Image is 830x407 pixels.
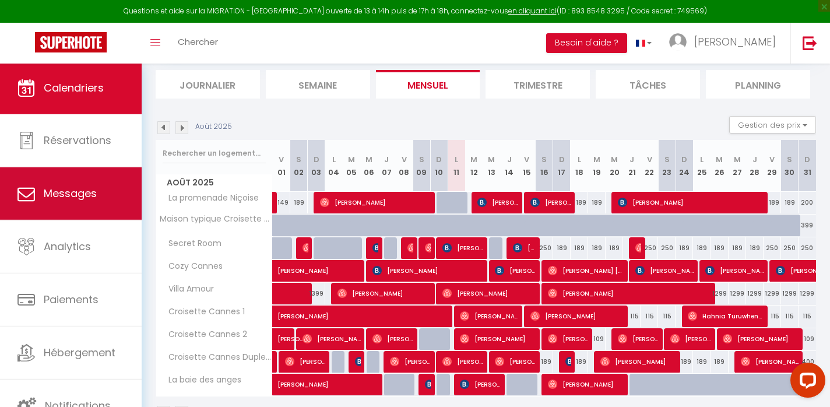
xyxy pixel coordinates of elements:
abbr: J [752,154,757,165]
th: 22 [641,140,658,192]
a: [PERSON_NAME] [273,260,290,282]
abbr: J [629,154,634,165]
li: Planning [706,70,810,99]
span: Hébergement [44,345,115,360]
abbr: L [700,154,704,165]
span: [PERSON_NAME] [600,350,676,373]
div: 189 [711,351,728,373]
div: 189 [571,351,588,373]
abbr: S [419,154,424,165]
th: 04 [325,140,343,192]
iframe: LiveChat chat widget [781,358,830,407]
div: 189 [781,192,799,213]
span: Août 2025 [156,174,272,191]
abbr: D [681,154,687,165]
span: [PERSON_NAME] [477,191,518,213]
th: 19 [588,140,606,192]
th: 24 [676,140,693,192]
th: 15 [518,140,536,192]
abbr: M [593,154,600,165]
a: [PERSON_NAME] [273,374,290,396]
span: [PERSON_NAME] [303,328,361,350]
div: 189 [729,237,746,259]
div: 250 [764,237,781,259]
span: [PERSON_NAME] [285,350,326,373]
abbr: S [296,154,301,165]
abbr: M [488,154,495,165]
div: 189 [588,237,606,259]
span: [PERSON_NAME] [618,328,659,350]
div: 115 [658,306,676,327]
span: Croisette Cannes 2 [158,328,250,341]
abbr: L [455,154,458,165]
div: 189 [588,192,606,213]
span: [PERSON_NAME] [513,237,536,259]
span: [PERSON_NAME] [548,373,624,395]
span: [PERSON_NAME] [372,259,483,282]
abbr: D [559,154,565,165]
abbr: J [384,154,389,165]
div: 189 [571,237,588,259]
th: 29 [764,140,781,192]
th: 12 [465,140,483,192]
button: Besoin d'aide ? [546,33,627,53]
div: 250 [536,237,553,259]
span: La promenade Niçoise [158,192,262,205]
span: Maison typique Croisette Cannes [158,215,275,223]
th: 05 [343,140,360,192]
abbr: V [524,154,529,165]
span: Messages [44,186,97,201]
abbr: S [664,154,670,165]
abbr: D [436,154,442,165]
div: 189 [676,237,693,259]
div: 1299 [781,283,799,304]
a: en cliquant ici [508,6,557,16]
span: Paiements [44,292,99,307]
th: 18 [571,140,588,192]
div: 250 [781,237,799,259]
th: 11 [448,140,465,192]
th: 09 [413,140,430,192]
div: 115 [781,306,799,327]
th: 14 [501,140,518,192]
span: [PERSON_NAME] [460,373,501,395]
img: Super Booking [35,32,107,52]
th: 16 [536,140,553,192]
span: [PERSON_NAME] [635,237,641,259]
th: 02 [290,140,308,192]
div: 189 [693,351,711,373]
th: 13 [483,140,500,192]
div: 189 [606,237,623,259]
div: 189 [764,192,781,213]
th: 23 [658,140,676,192]
a: ... [PERSON_NAME] [660,23,790,64]
abbr: M [734,154,741,165]
div: 399 [799,215,816,236]
span: [PERSON_NAME] [320,191,431,213]
img: ... [669,33,687,51]
div: 1299 [764,283,781,304]
div: 189 [553,237,571,259]
span: [PERSON_NAME] [548,282,711,304]
span: Croisette Cannes Duplex 3 [158,351,275,364]
li: Trimestre [486,70,590,99]
span: [PERSON_NAME] [460,305,518,327]
span: [PERSON_NAME] [635,259,694,282]
span: Analytics [44,239,91,254]
span: [PERSON_NAME] [442,282,536,304]
span: [PERSON_NAME] [337,282,431,304]
abbr: J [507,154,512,165]
th: 06 [360,140,378,192]
abbr: M [348,154,355,165]
p: Août 2025 [195,121,232,132]
th: 03 [308,140,325,192]
button: Gestion des prix [729,116,816,134]
span: [PERSON_NAME] [618,191,764,213]
div: 109 [588,328,606,350]
div: 1299 [799,283,816,304]
th: 25 [693,140,711,192]
span: Cozy Cannes [158,260,226,273]
abbr: M [716,154,723,165]
th: 08 [395,140,413,192]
